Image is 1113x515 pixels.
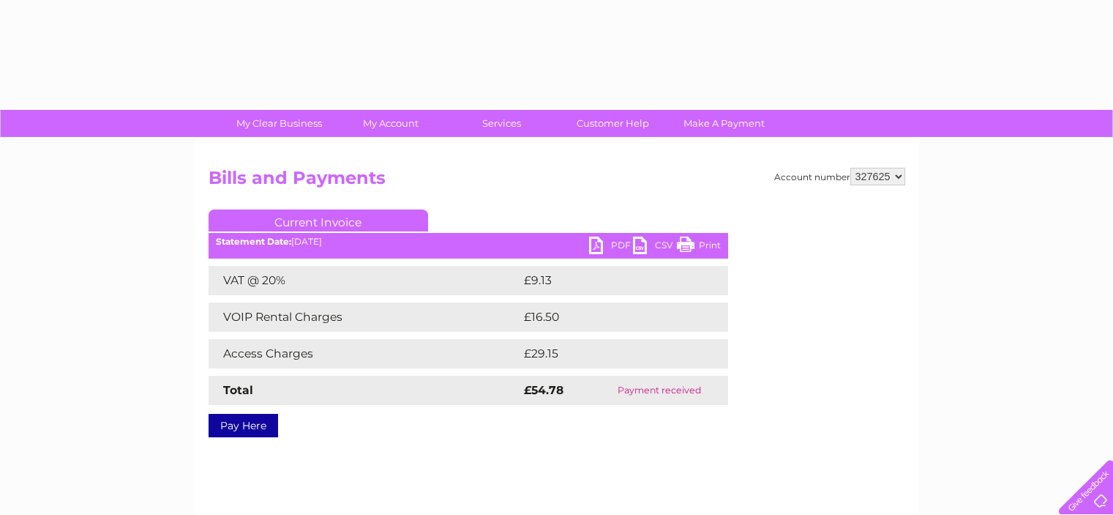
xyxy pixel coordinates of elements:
b: Statement Date: [216,236,291,247]
strong: £54.78 [524,383,563,397]
a: Print [677,237,721,258]
a: Current Invoice [209,210,428,231]
td: £9.13 [520,266,692,295]
h2: Bills and Payments [209,168,905,196]
td: VAT @ 20% [209,266,520,295]
a: PDF [589,237,633,258]
td: Access Charges [209,339,520,368]
div: Account number [774,168,905,185]
a: Pay Here [209,414,278,437]
td: Payment received [591,376,727,405]
a: Customer Help [552,110,673,137]
div: [DATE] [209,237,728,247]
td: £16.50 [520,303,697,332]
td: £29.15 [520,339,697,368]
a: My Clear Business [219,110,340,137]
a: Make A Payment [664,110,784,137]
a: CSV [633,237,677,258]
a: Services [441,110,562,137]
a: My Account [330,110,451,137]
td: VOIP Rental Charges [209,303,520,332]
strong: Total [223,383,253,397]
